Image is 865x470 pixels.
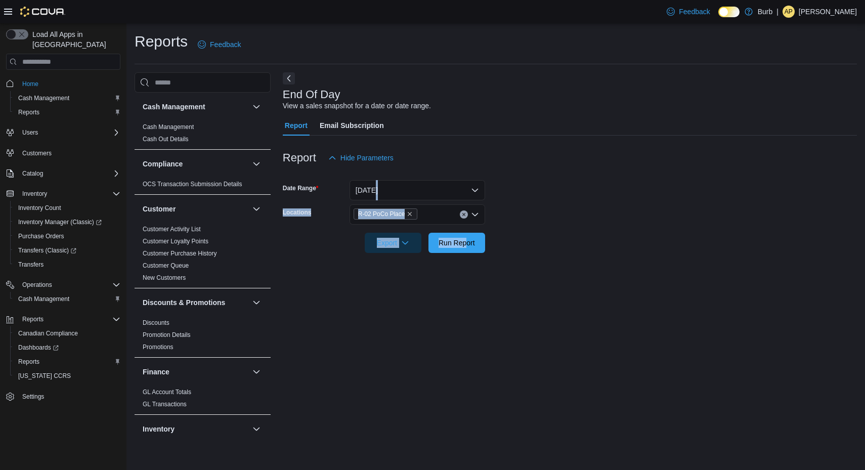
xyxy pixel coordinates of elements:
[14,259,48,271] a: Transfers
[14,327,120,339] span: Canadian Compliance
[135,178,271,194] div: Compliance
[18,167,120,180] span: Catalog
[2,146,124,160] button: Customers
[2,312,124,326] button: Reports
[2,187,124,201] button: Inventory
[18,126,120,139] span: Users
[785,6,793,18] span: AP
[365,233,421,253] button: Export
[14,370,120,382] span: Washington CCRS
[18,232,64,240] span: Purchase Orders
[10,292,124,306] button: Cash Management
[320,115,384,136] span: Email Subscription
[18,204,61,212] span: Inventory Count
[20,7,65,17] img: Cova
[10,105,124,119] button: Reports
[18,279,56,291] button: Operations
[143,159,248,169] button: Compliance
[2,125,124,140] button: Users
[143,262,189,269] a: Customer Queue
[22,315,44,323] span: Reports
[143,204,248,214] button: Customer
[14,370,75,382] a: [US_STATE] CCRS
[143,136,189,143] a: Cash Out Details
[14,341,63,354] a: Dashboards
[143,424,248,434] button: Inventory
[18,329,78,337] span: Canadian Compliance
[471,210,479,219] button: Open list of options
[14,92,120,104] span: Cash Management
[143,319,169,327] span: Discounts
[18,78,42,90] a: Home
[2,278,124,292] button: Operations
[18,313,48,325] button: Reports
[14,293,120,305] span: Cash Management
[358,209,405,219] span: R-02 PoCo Place
[143,274,186,281] a: New Customers
[22,281,52,289] span: Operations
[135,31,188,52] h1: Reports
[250,203,263,215] button: Customer
[758,6,773,18] p: Burb
[10,355,124,369] button: Reports
[143,237,208,245] span: Customer Loyalty Points
[6,72,120,430] nav: Complex example
[14,230,120,242] span: Purchase Orders
[14,202,65,214] a: Inventory Count
[22,149,52,157] span: Customers
[18,188,51,200] button: Inventory
[135,317,271,357] div: Discounts & Promotions
[18,218,102,226] span: Inventory Manager (Classic)
[283,208,312,217] label: Locations
[22,169,43,178] span: Catalog
[14,293,73,305] a: Cash Management
[143,367,248,377] button: Finance
[143,204,176,214] h3: Customer
[663,2,714,22] a: Feedback
[18,390,120,403] span: Settings
[10,258,124,272] button: Transfers
[250,423,263,435] button: Inventory
[340,153,394,163] span: Hide Parameters
[28,29,120,50] span: Load All Apps in [GEOGRAPHIC_DATA]
[18,295,69,303] span: Cash Management
[143,238,208,245] a: Customer Loyalty Points
[283,101,431,111] div: View a sales snapshot for a date or date range.
[143,181,242,188] a: OCS Transaction Submission Details
[799,6,857,18] p: [PERSON_NAME]
[18,167,47,180] button: Catalog
[2,389,124,404] button: Settings
[10,340,124,355] a: Dashboards
[10,369,124,383] button: [US_STATE] CCRS
[135,121,271,149] div: Cash Management
[143,344,174,351] a: Promotions
[10,215,124,229] a: Inventory Manager (Classic)
[22,190,47,198] span: Inventory
[14,259,120,271] span: Transfers
[283,89,340,101] h3: End Of Day
[143,388,191,396] span: GL Account Totals
[143,401,187,408] a: GL Transactions
[143,424,175,434] h3: Inventory
[143,331,191,338] a: Promotion Details
[10,243,124,258] a: Transfers (Classic)
[14,216,106,228] a: Inventory Manager (Classic)
[18,188,120,200] span: Inventory
[143,297,225,308] h3: Discounts & Promotions
[718,17,719,18] span: Dark Mode
[18,147,120,159] span: Customers
[2,76,124,91] button: Home
[143,297,248,308] button: Discounts & Promotions
[143,123,194,131] span: Cash Management
[250,101,263,113] button: Cash Management
[783,6,795,18] div: Amanda Payette
[135,386,271,414] div: Finance
[250,296,263,309] button: Discounts & Promotions
[14,341,120,354] span: Dashboards
[14,356,44,368] a: Reports
[22,129,38,137] span: Users
[143,226,201,233] a: Customer Activity List
[18,358,39,366] span: Reports
[776,6,779,18] p: |
[194,34,245,55] a: Feedback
